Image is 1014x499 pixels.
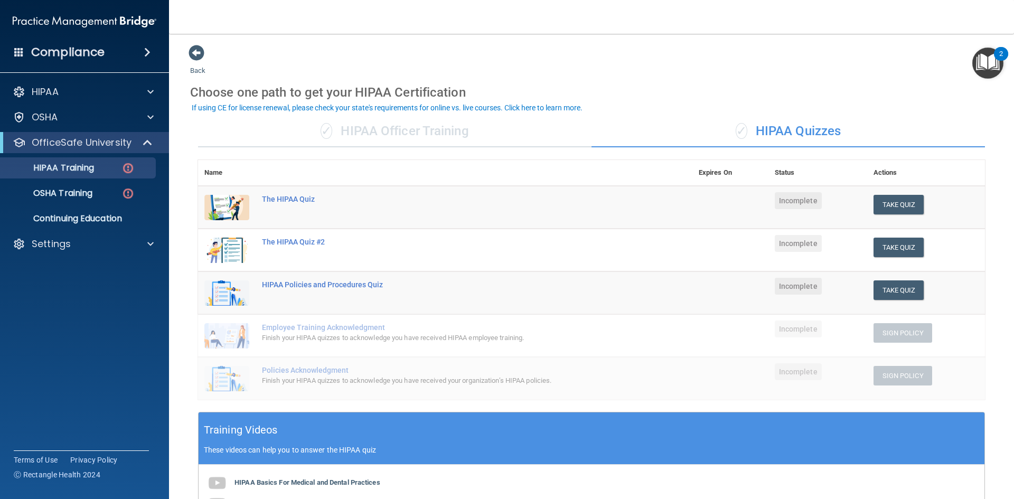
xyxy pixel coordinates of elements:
[121,187,135,200] img: danger-circle.6113f641.png
[13,238,154,250] a: Settings
[14,455,58,465] a: Terms of Use
[768,160,867,186] th: Status
[13,86,154,98] a: HIPAA
[262,323,640,332] div: Employee Training Acknowledgment
[190,54,205,74] a: Back
[867,160,985,186] th: Actions
[972,48,1003,79] button: Open Resource Center, 2 new notifications
[204,421,278,439] h5: Training Videos
[874,323,932,343] button: Sign Policy
[262,332,640,344] div: Finish your HIPAA quizzes to acknowledge you have received HIPAA employee training.
[775,278,822,295] span: Incomplete
[121,162,135,175] img: danger-circle.6113f641.png
[31,45,105,60] h4: Compliance
[190,77,993,108] div: Choose one path to get your HIPAA Certification
[13,136,153,149] a: OfficeSafe University
[591,116,985,147] div: HIPAA Quizzes
[7,213,151,224] p: Continuing Education
[262,238,640,246] div: The HIPAA Quiz #2
[999,54,1003,68] div: 2
[692,160,768,186] th: Expires On
[321,123,332,139] span: ✓
[32,86,59,98] p: HIPAA
[32,136,132,149] p: OfficeSafe University
[70,455,118,465] a: Privacy Policy
[198,160,256,186] th: Name
[32,238,71,250] p: Settings
[262,366,640,374] div: Policies Acknowledgment
[14,469,100,480] span: Ⓒ Rectangle Health 2024
[234,478,380,486] b: HIPAA Basics For Medical and Dental Practices
[204,446,979,454] p: These videos can help you to answer the HIPAA quiz
[262,374,640,387] div: Finish your HIPAA quizzes to acknowledge you have received your organization’s HIPAA policies.
[874,195,924,214] button: Take Quiz
[13,111,154,124] a: OSHA
[775,192,822,209] span: Incomplete
[874,280,924,300] button: Take Quiz
[7,188,92,199] p: OSHA Training
[32,111,58,124] p: OSHA
[190,102,584,113] button: If using CE for license renewal, please check your state's requirements for online vs. live cours...
[206,473,228,494] img: gray_youtube_icon.38fcd6cc.png
[775,321,822,337] span: Incomplete
[874,366,932,385] button: Sign Policy
[262,280,640,289] div: HIPAA Policies and Procedures Quiz
[13,11,156,32] img: PMB logo
[198,116,591,147] div: HIPAA Officer Training
[775,363,822,380] span: Incomplete
[736,123,747,139] span: ✓
[775,235,822,252] span: Incomplete
[192,104,583,111] div: If using CE for license renewal, please check your state's requirements for online vs. live cours...
[7,163,94,173] p: HIPAA Training
[262,195,640,203] div: The HIPAA Quiz
[874,238,924,257] button: Take Quiz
